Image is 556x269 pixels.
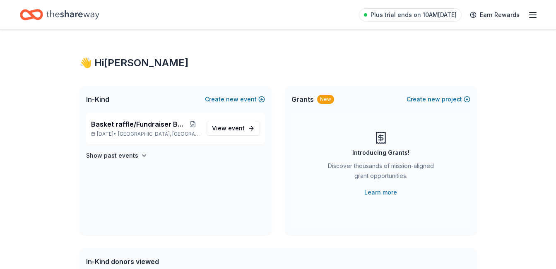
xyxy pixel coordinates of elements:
[207,121,260,136] a: View event
[226,94,238,104] span: new
[359,8,462,22] a: Plus trial ends on 10AM[DATE]
[228,125,245,132] span: event
[407,94,470,104] button: Createnewproject
[91,131,200,137] p: [DATE] •
[86,151,138,161] h4: Show past events
[325,161,437,184] div: Discover thousands of mission-aligned grant opportunities.
[79,56,477,70] div: 👋 Hi [PERSON_NAME]
[364,187,397,197] a: Learn more
[86,94,109,104] span: In-Kind
[212,123,245,133] span: View
[465,7,525,22] a: Earn Rewards
[86,151,147,161] button: Show past events
[352,148,409,158] div: Introducing Grants!
[20,5,99,24] a: Home
[428,94,440,104] span: new
[118,131,200,137] span: [GEOGRAPHIC_DATA], [GEOGRAPHIC_DATA]
[317,95,334,104] div: New
[91,119,186,129] span: Basket raffle/Fundraiser Breakfast
[86,257,272,267] div: In-Kind donors viewed
[291,94,314,104] span: Grants
[371,10,457,20] span: Plus trial ends on 10AM[DATE]
[205,94,265,104] button: Createnewevent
